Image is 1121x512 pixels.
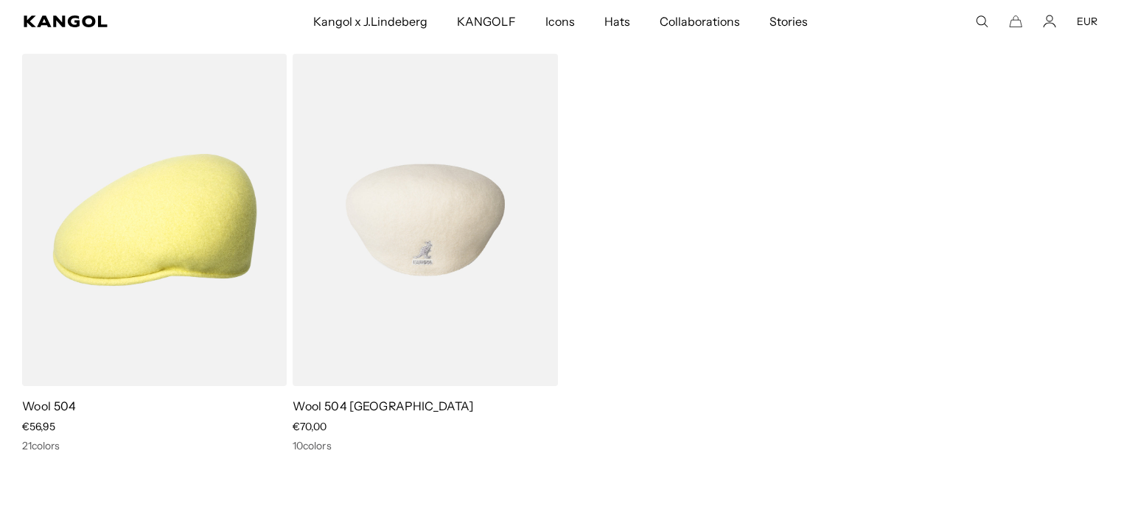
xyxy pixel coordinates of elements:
[22,420,55,433] span: €56,95
[1009,15,1022,28] button: Cart
[293,54,557,386] img: Wool 504 USA
[293,399,473,413] a: Wool 504 [GEOGRAPHIC_DATA]
[22,54,287,386] img: Wool 504
[293,420,326,433] span: €70,00
[1043,15,1056,28] a: Account
[975,15,988,28] summary: Search here
[24,15,206,27] a: Kangol
[22,399,77,413] a: Wool 504
[293,439,557,452] div: 10 colors
[22,439,287,452] div: 21 colors
[1077,15,1097,28] button: EUR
